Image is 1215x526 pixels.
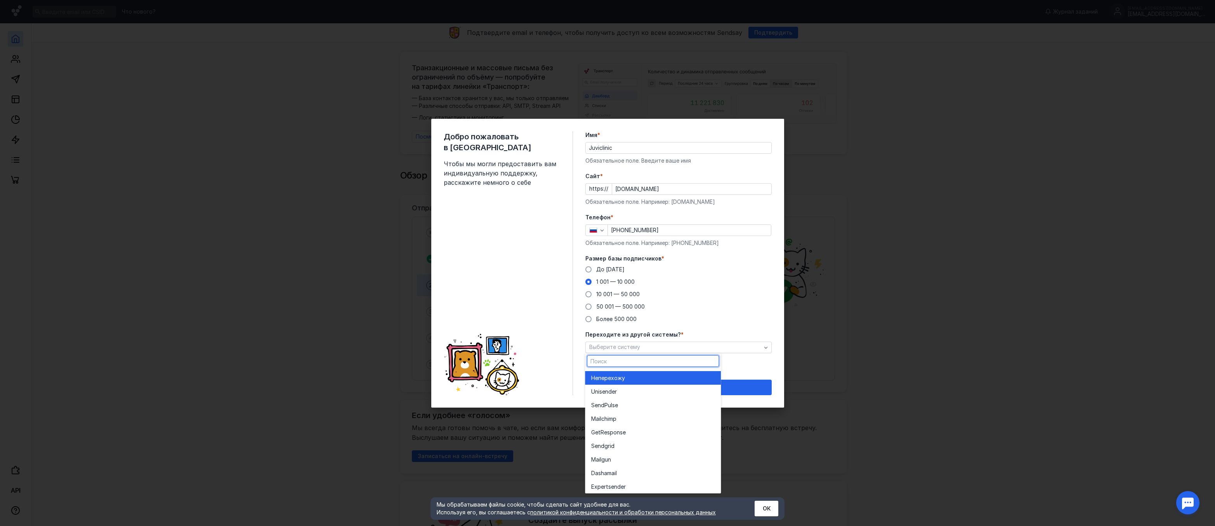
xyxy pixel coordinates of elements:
[610,442,614,450] span: id
[615,388,617,396] span: r
[585,398,721,412] button: SendPulse
[585,385,721,398] button: Unisender
[585,466,721,480] button: Dashamail
[585,157,772,165] div: Обязательное поле. Введите ваше имя
[585,342,772,353] button: Выберите систему
[585,371,721,385] button: Неперехожу
[595,429,626,436] span: etResponse
[596,278,635,285] span: 1 001 — 10 000
[591,374,598,382] span: Не
[596,303,645,310] span: 50 001 — 500 000
[596,316,637,322] span: Более 500 000
[585,439,721,453] button: Sendgrid
[601,456,611,464] span: gun
[587,356,719,366] input: Поиск
[615,401,618,409] span: e
[591,388,615,396] span: Unisende
[585,369,721,493] div: grid
[530,509,716,516] a: политикой конфиденциальности и обработки персональных данных
[613,415,616,423] span: p
[591,483,597,491] span: Ex
[585,425,721,439] button: GetResponse
[591,442,610,450] span: Sendgr
[596,291,640,297] span: 10 001 — 50 000
[585,255,661,262] span: Размер базы подписчиков
[585,131,597,139] span: Имя
[616,469,617,477] span: l
[591,456,601,464] span: Mail
[444,131,560,153] span: Добро пожаловать в [GEOGRAPHIC_DATA]
[591,429,595,436] span: G
[585,331,681,339] span: Переходите из другой системы?
[591,469,616,477] span: Dashamai
[437,501,736,516] div: Мы обрабатываем файлы cookie, чтобы сделать сайт удобнее для вас. Используя его, вы соглашаетесь c
[597,483,626,491] span: pertsender
[591,415,613,423] span: Mailchim
[585,453,721,466] button: Mailgun
[585,214,611,221] span: Телефон
[598,374,625,382] span: перехожу
[755,501,778,516] button: ОК
[585,239,772,247] div: Обязательное поле. Например: [PHONE_NUMBER]
[585,172,600,180] span: Cайт
[589,344,640,350] span: Выберите систему
[585,480,721,493] button: Expertsender
[585,198,772,206] div: Обязательное поле. Например: [DOMAIN_NAME]
[591,401,615,409] span: SendPuls
[444,159,560,187] span: Чтобы мы могли предоставить вам индивидуальную поддержку, расскажите немного о себе
[596,266,625,273] span: До [DATE]
[585,412,721,425] button: Mailchimp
